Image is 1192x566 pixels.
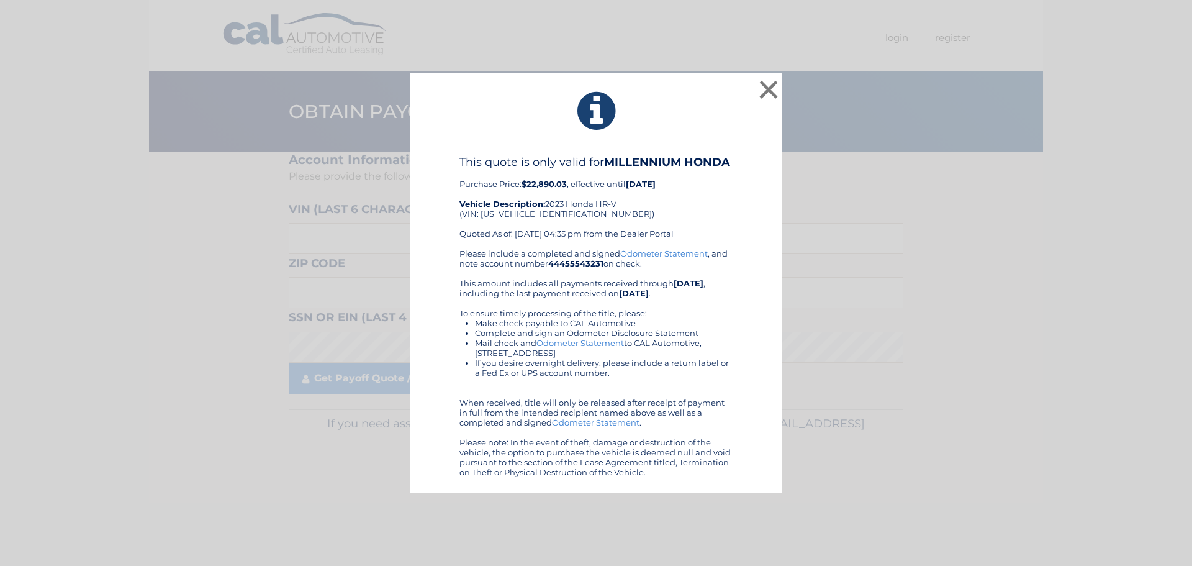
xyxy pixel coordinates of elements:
[459,155,733,249] div: Purchase Price: , effective until 2023 Honda HR-V (VIN: [US_VEHICLE_IDENTIFICATION_NUMBER]) Quote...
[552,418,639,427] a: Odometer Statement
[459,199,545,209] strong: Vehicle Description:
[475,358,733,378] li: If you desire overnight delivery, please include a return label or a Fed Ex or UPS account number.
[459,155,733,169] h4: This quote is only valid for
[619,288,649,298] b: [DATE]
[521,179,567,189] b: $22,890.03
[620,249,708,258] a: Odometer Statement
[475,318,733,328] li: Make check payable to CAL Automotive
[475,328,733,338] li: Complete and sign an Odometer Disclosure Statement
[475,338,733,358] li: Mail check and to CAL Automotive, [STREET_ADDRESS]
[548,258,603,268] b: 44455543231
[536,338,624,348] a: Odometer Statement
[756,77,781,102] button: ×
[626,179,656,189] b: [DATE]
[459,249,733,477] div: Please include a completed and signed , and note account number on check. This amount includes al...
[604,155,730,169] b: MILLENNIUM HONDA
[674,278,703,288] b: [DATE]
